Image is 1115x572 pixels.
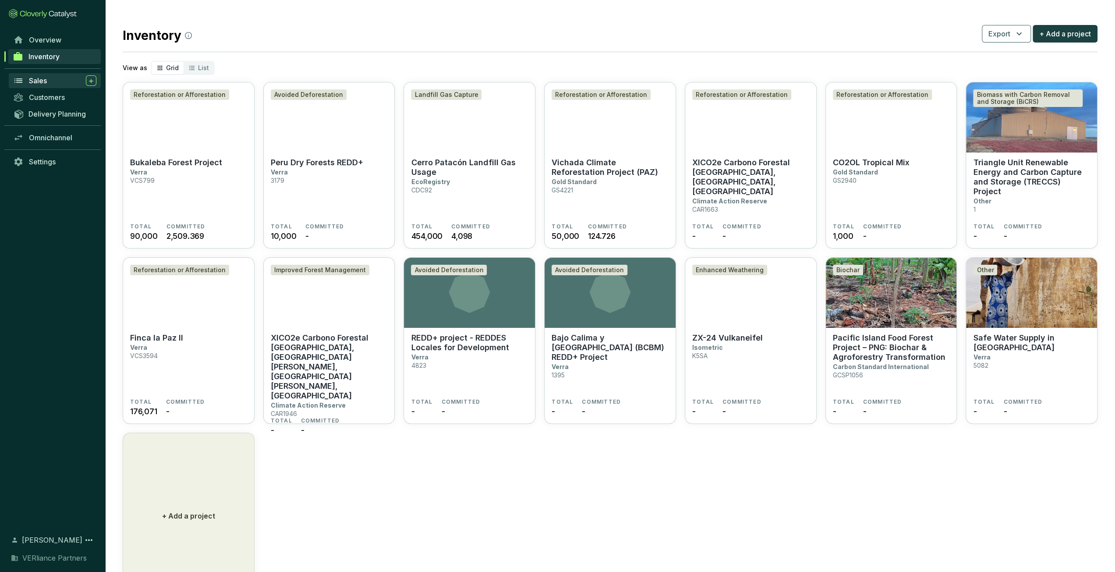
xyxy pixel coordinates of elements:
h2: Inventory [123,26,192,45]
p: Verra [411,353,428,361]
p: XICO2e Carbono Forestal [GEOGRAPHIC_DATA], [GEOGRAPHIC_DATA][PERSON_NAME], [GEOGRAPHIC_DATA][PERS... [271,333,388,401]
span: - [552,405,555,417]
span: COMMITTED [166,398,205,405]
span: 454,000 [411,230,442,242]
a: Pacific Island Food Forest Project – PNG: Biochar & Agroforestry TransformationBiocharPacific Isl... [825,257,957,424]
span: COMMITTED [166,223,205,230]
img: ZX-24 Vulkaneifel [685,258,816,328]
span: COMMITTED [588,223,627,230]
a: Avoided DeforestationREDD+ project - REDDES Locales for DevelopmentVerra4823TOTAL-COMMITTED- [404,257,535,424]
span: COMMITTED [863,398,902,405]
span: - [301,424,304,436]
span: TOTAL [973,398,995,405]
span: - [722,405,726,417]
span: 90,000 [130,230,158,242]
a: Finca la Paz IIReforestation or AfforestationFinca la Paz IIVerraVCS3594TOTAL176,071COMMITTED- [123,257,255,424]
span: - [692,230,696,242]
span: [PERSON_NAME] [22,535,82,545]
span: COMMITTED [582,398,621,405]
p: EcoRegistry [411,178,450,185]
p: Verra [552,363,569,370]
span: - [833,405,836,417]
p: Pacific Island Food Forest Project – PNG: Biochar & Agroforestry Transformation [833,333,950,362]
span: + Add a project [1039,28,1091,39]
span: COMMITTED [305,223,344,230]
a: Delivery Planning [9,107,101,121]
span: - [166,405,170,417]
p: Isometric [692,344,723,351]
span: TOTAL [833,398,854,405]
span: COMMITTED [451,223,490,230]
p: 3179 [271,177,284,184]
img: Finca la Paz II [123,258,254,328]
p: Cerro Patacón Landfill Gas Usage [411,158,528,177]
div: Reforestation or Afforestation [130,89,229,100]
img: XICO2e Carbono Forestal Ejido Noh Bec, Municipio de Felipe Carrillo Puerto, Estado de Quintana Ro... [264,258,395,328]
span: 176,071 [130,405,157,417]
span: - [1003,405,1007,417]
div: Reforestation or Afforestation [130,265,229,275]
p: Verra [271,168,288,176]
div: Reforestation or Afforestation [552,89,651,100]
a: Cerro Patacón Landfill Gas UsageLandfill Gas CaptureCerro Patacón Landfill Gas UsageEcoRegistryCD... [404,82,535,249]
p: Climate Action Reserve [692,197,767,205]
p: GCSP1056 [833,371,863,379]
div: Biochar [833,265,863,275]
span: - [411,405,414,417]
span: Overview [29,36,61,44]
span: TOTAL [411,398,432,405]
a: ZX-24 VulkaneifelEnhanced WeatheringZX-24 VulkaneifelIsometricK5SATOTAL-COMMITTED- [685,257,817,424]
span: 4,098 [451,230,472,242]
p: Gold Standard [833,168,878,176]
p: + Add a project [162,511,215,521]
img: Pacific Island Food Forest Project – PNG: Biochar & Agroforestry Transformation [826,258,957,328]
span: TOTAL [271,223,292,230]
span: - [722,230,726,242]
span: TOTAL [552,398,573,405]
a: Safe Water Supply in ZambiaOtherSafe Water Supply in [GEOGRAPHIC_DATA]Verra5082TOTAL-COMMITTED- [966,257,1097,424]
span: TOTAL [130,398,152,405]
p: ZX-24 Vulkaneifel [692,333,763,343]
span: COMMITTED [1003,398,1042,405]
p: XICO2e Carbono Forestal [GEOGRAPHIC_DATA], [GEOGRAPHIC_DATA], [GEOGRAPHIC_DATA] [692,158,809,196]
p: Other [973,197,991,205]
img: XICO2e Carbono Forestal Ejido Pueblo Nuevo, Durango, México [685,82,816,153]
p: 4823 [411,362,426,369]
span: - [973,230,977,242]
span: Sales [29,76,47,85]
span: List [198,64,209,71]
img: Cerro Patacón Landfill Gas Usage [404,82,535,153]
div: Landfill Gas Capture [411,89,481,100]
p: 1 [973,206,975,213]
p: Gold Standard [552,178,597,185]
p: REDD+ project - REDDES Locales for Development [411,333,528,352]
span: Grid [166,64,179,71]
span: 10,000 [271,230,297,242]
a: Settings [9,154,101,169]
img: Vichada Climate Reforestation Project (PAZ) [545,82,676,153]
a: Sales [9,73,101,88]
img: Peru Dry Forests REDD+ [264,82,395,153]
span: 1,000 [833,230,853,242]
p: CAR1663 [692,206,718,213]
p: Vichada Climate Reforestation Project (PAZ) [552,158,669,177]
span: COMMITTED [722,398,761,405]
p: GS2940 [833,177,857,184]
p: CAR1946 [271,410,297,417]
p: Safe Water Supply in [GEOGRAPHIC_DATA] [973,333,1090,352]
p: 5082 [973,362,988,369]
a: XICO2e Carbono Forestal Ejido Noh Bec, Municipio de Felipe Carrillo Puerto, Estado de Quintana Ro... [263,257,395,424]
span: 50,000 [552,230,579,242]
span: - [692,405,696,417]
p: Verra [130,168,147,176]
p: VCS799 [130,177,155,184]
img: Triangle Unit Renewable Energy and Carbon Capture and Storage (TRECCS) Project [966,82,1097,153]
p: 1395 [552,371,565,379]
img: Safe Water Supply in Zambia [966,258,1097,328]
span: - [973,405,977,417]
div: Avoided Deforestation [271,89,347,100]
span: TOTAL [411,223,432,230]
div: Avoided Deforestation [552,265,627,275]
div: Reforestation or Afforestation [833,89,932,100]
a: XICO2e Carbono Forestal Ejido Pueblo Nuevo, Durango, MéxicoReforestation or AfforestationXICO2e C... [685,82,817,249]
